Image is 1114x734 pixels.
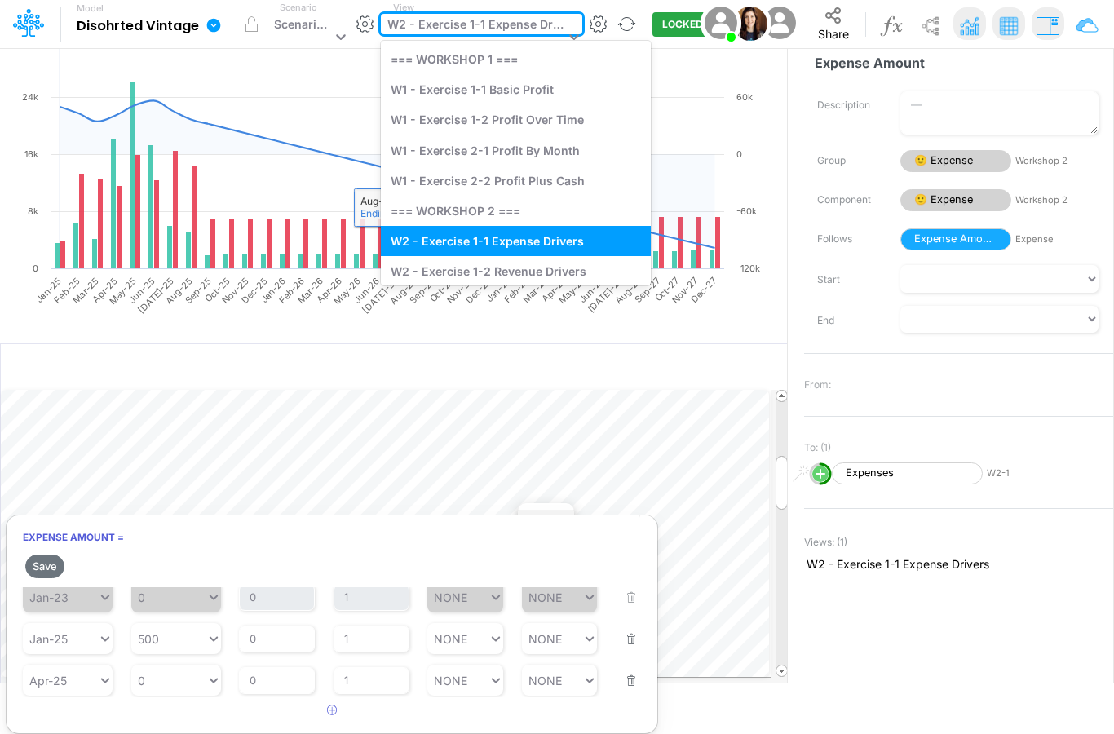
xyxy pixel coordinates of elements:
[259,275,289,305] text: Jan-26
[577,275,607,305] text: Jun-27
[29,632,68,646] div: Jan-25
[556,275,587,306] text: May-27
[126,275,157,305] text: Jun-25
[502,275,532,305] text: Feb-27
[701,2,741,43] img: User Image Icon
[434,632,467,646] div: NONE
[239,275,269,305] text: Dec-25
[528,674,562,688] div: NONE
[1015,232,1099,246] span: Expense
[444,275,475,306] text: Nov-26
[807,555,1111,573] span: W2 - Exercise 1-1 Expense Drivers
[24,148,38,160] text: 16k
[805,187,888,213] label: Component
[484,275,513,304] text: Jan-27
[408,275,438,305] text: Sep-26
[381,226,651,256] div: W2 - Exercise 1-1 Expense Drivers
[52,275,82,305] text: Feb-25
[381,135,651,166] div: W1 - Exercise 2-1 Profit By Month
[804,535,847,550] span: Views: ( 1 )
[15,351,432,384] input: Type a title here
[633,275,663,305] text: Sep-27
[804,440,831,455] span: To: (1)
[736,206,757,217] text: -60k
[616,648,637,692] button: Remove row
[520,275,550,305] text: Mar-27
[818,27,849,41] span: Share
[805,267,888,293] label: Start
[7,524,657,552] h6: Expense Amount =
[351,275,382,305] text: Jun-26
[463,275,493,305] text: Dec-26
[1015,193,1099,207] span: Workshop 2
[28,206,38,217] text: 8k
[900,150,1011,172] span: 🙂 Expense
[77,18,199,34] b: Disohrted Vintage
[652,12,713,37] button: LOCKED
[381,74,651,104] div: W1 - Exercise 1-1 Basic Profit
[900,228,1011,250] span: Expense Amount
[759,2,800,43] img: User Image Icon
[528,632,562,646] div: NONE
[77,3,104,14] label: Model
[203,275,232,304] text: Oct-25
[612,275,643,306] text: Aug-27
[652,275,681,303] text: Oct-27
[138,632,159,646] div: 500
[616,607,637,651] button: Remove row
[276,275,307,305] text: Feb-26
[22,91,38,103] text: 24k
[25,555,64,578] button: Save
[387,15,564,37] div: W2 - Exercise 1-1 Expense Drivers
[805,92,888,118] label: Description
[33,275,64,305] text: Jan-25
[387,275,419,307] text: Aug-26
[804,2,863,46] button: Share
[733,7,767,41] img: User Image Icon
[805,226,888,252] label: Follows
[331,275,363,307] text: May-26
[427,275,457,304] text: Oct-26
[381,256,651,286] div: W2 - Exercise 1-2 Revenue Drivers
[381,196,651,226] div: === WORKSHOP 2 ===
[360,275,400,315] text: [DATE]-26
[315,275,345,305] text: Apr-26
[274,15,331,37] div: Scenario 1
[393,1,414,15] label: View
[832,462,983,484] span: Expenses
[805,307,888,334] label: End
[540,275,569,304] text: Apr-27
[280,1,317,15] label: Scenario
[809,462,832,485] svg: circle with outer border
[29,674,67,688] div: Apr-25
[804,378,831,392] span: From:
[219,275,250,306] text: Nov-25
[586,275,626,315] text: [DATE]-27
[163,275,195,307] text: Aug-25
[670,275,700,305] text: Nov-27
[107,275,139,307] text: May-25
[381,104,651,135] div: W1 - Exercise 1-2 Profit Over Time
[1015,154,1099,168] span: Workshop 2
[138,674,145,688] div: 0
[381,166,651,196] div: W1 - Exercise 2-2 Profit Plus Cash
[33,263,38,274] text: 0
[434,674,467,688] div: NONE
[381,44,651,74] div: === WORKSHOP 1 ===
[183,275,213,305] text: Sep-25
[688,275,718,305] text: Dec-27
[90,275,120,305] text: Apr-25
[295,275,325,305] text: Mar-26
[736,148,742,160] text: 0
[805,148,888,174] label: Group
[900,189,1011,211] span: 🙂 Expense
[804,47,1099,78] input: — Node name —
[736,263,760,274] text: -120k
[736,91,753,103] text: 60k
[71,275,101,305] text: Mar-25
[135,275,175,315] text: [DATE]-25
